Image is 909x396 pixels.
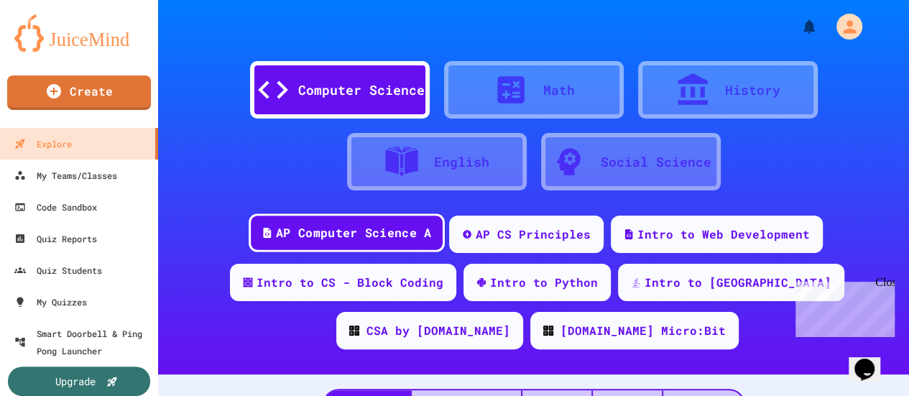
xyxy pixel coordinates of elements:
[14,135,72,152] div: Explore
[790,276,895,337] iframe: chat widget
[7,75,151,110] a: Create
[849,339,895,382] iframe: chat widget
[774,14,821,39] div: My Notifications
[14,293,87,310] div: My Quizzes
[14,262,102,279] div: Quiz Students
[490,274,598,291] div: Intro to Python
[257,274,443,291] div: Intro to CS - Block Coding
[366,322,510,339] div: CSA by [DOMAIN_NAME]
[14,198,97,216] div: Code Sandbox
[821,10,866,43] div: My Account
[645,274,831,291] div: Intro to [GEOGRAPHIC_DATA]
[276,224,431,242] div: AP Computer Science A
[637,226,810,243] div: Intro to Web Development
[434,152,489,172] div: English
[14,14,144,52] img: logo-orange.svg
[560,322,726,339] div: [DOMAIN_NAME] Micro:Bit
[476,226,591,243] div: AP CS Principles
[55,374,96,389] div: Upgrade
[14,167,117,184] div: My Teams/Classes
[6,6,99,91] div: Chat with us now!Close
[725,80,780,100] div: History
[14,230,97,247] div: Quiz Reports
[543,326,553,336] img: CODE_logo_RGB.png
[298,80,425,100] div: Computer Science
[601,152,711,172] div: Social Science
[14,325,152,359] div: Smart Doorbell & Ping Pong Launcher
[543,80,575,100] div: Math
[349,326,359,336] img: CODE_logo_RGB.png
